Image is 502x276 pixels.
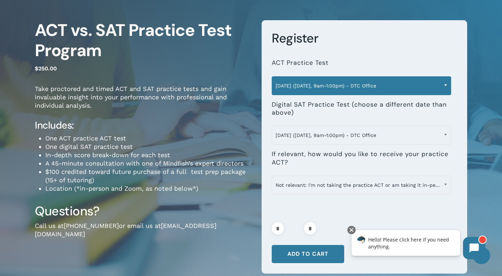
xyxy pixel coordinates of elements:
li: A 45-minute consultation with one of Mindfish’s expert directors [45,159,251,168]
span: October 25 (Saturday, 9am-1:00pm) - DTC Office [272,76,451,95]
label: Digital SAT Practice Test (choose a different date than above) [272,101,451,117]
input: Product quantity [286,222,302,235]
h3: Questions? [35,203,251,219]
li: Location (*in-person and Zoom, as noted below*) [45,184,251,193]
button: Add to cart [272,245,344,263]
span: October 25 (Saturday, 9am-1:00pm) - DTC Office [272,78,451,93]
bdi: 250.00 [35,65,57,72]
label: ACT Practice Test [272,59,329,67]
li: One digital SAT practice test [45,143,251,151]
h1: ACT vs. SAT Practice Test Program [35,20,251,61]
li: $100 credited toward future purchase of a full test prep package (15+ of tutoring) [45,168,251,184]
p: Call us at or email us at [35,222,251,248]
li: One ACT practice ACT test [45,134,251,143]
iframe: Chatbot [344,224,492,266]
span: October 25 (Saturday, 9am-1:00pm) - DTC Office [272,126,451,145]
span: Not relevant: I'm not taking the practice ACT or am taking it in-person [272,178,451,192]
h3: Register [272,30,457,46]
a: [EMAIL_ADDRESS][DOMAIN_NAME] [35,222,216,238]
span: October 25 (Saturday, 9am-1:00pm) - DTC Office [272,128,451,143]
li: In-depth score break-down for each test [45,151,251,159]
h4: Includes: [35,119,251,132]
p: Take proctored and timed ACT and SAT practice tests and gain invaluable insight into your perform... [35,85,251,119]
label: If relevant, how would you like to receive your practice ACT? [272,150,451,167]
span: Not relevant: I'm not taking the practice ACT or am taking it in-person [272,176,451,194]
a: [PHONE_NUMBER] [64,222,119,229]
span: $ [35,65,38,72]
